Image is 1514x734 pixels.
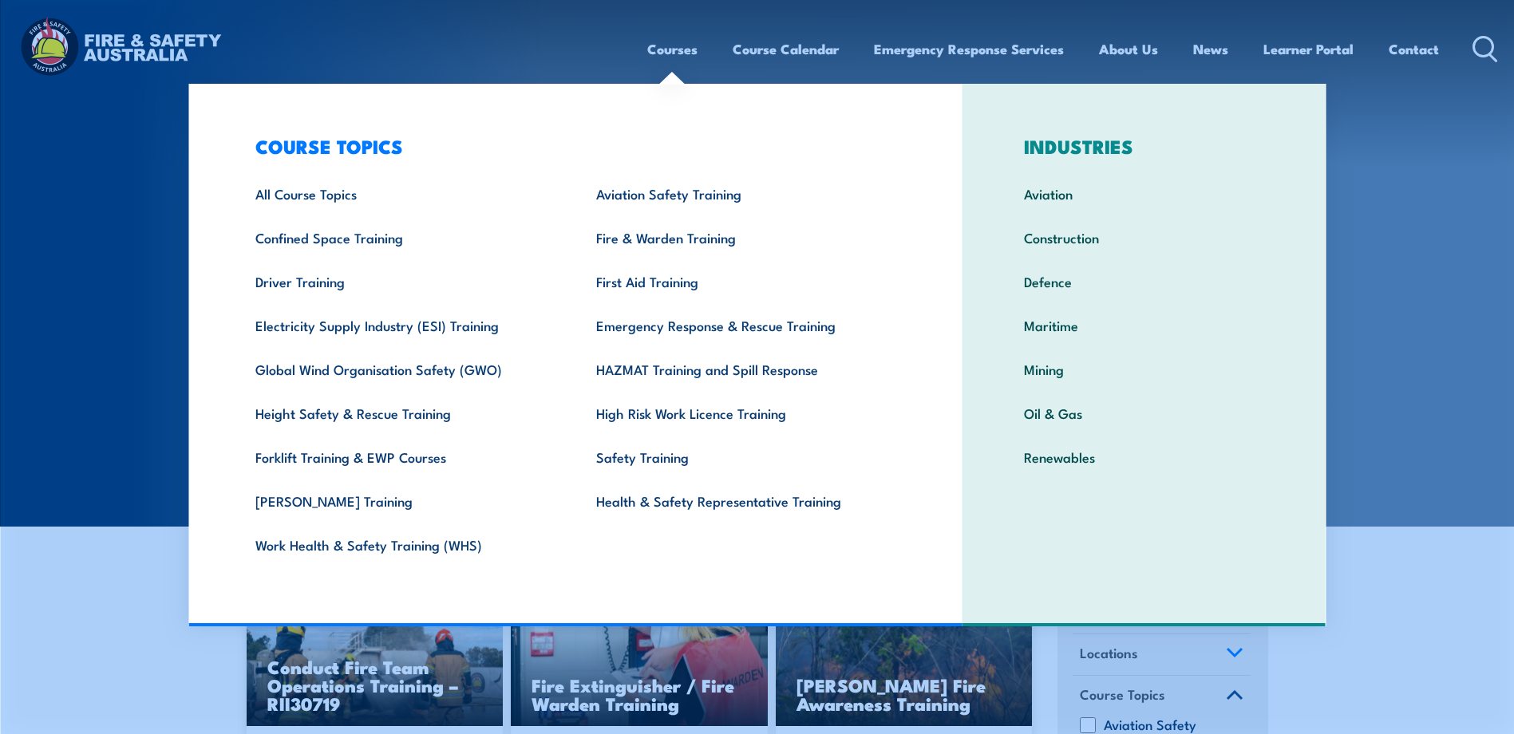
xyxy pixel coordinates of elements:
a: Fire & Warden Training [571,215,912,259]
a: First Aid Training [571,259,912,303]
a: Height Safety & Rescue Training [231,391,571,435]
a: Aviation [999,172,1289,215]
a: Construction [999,215,1289,259]
img: Fire Extinguisher Fire Warden Training [511,583,768,727]
a: Learner Portal [1263,28,1354,70]
a: Fire Extinguisher / Fire Warden Training [511,583,768,727]
a: Locations [1073,634,1251,676]
span: Course Topics [1080,684,1165,705]
a: About Us [1099,28,1158,70]
img: Summer Fire Hazards: Keeping Your Workplace Safe During Bushfire Season with Bushfire awareness t... [776,583,1033,727]
h3: Fire Extinguisher / Fire Warden Training [532,676,747,712]
h3: INDUSTRIES [999,135,1289,157]
a: News [1193,28,1228,70]
span: Locations [1080,642,1138,664]
a: Mining [999,347,1289,391]
a: Defence [999,259,1289,303]
a: High Risk Work Licence Training [571,391,912,435]
a: Work Health & Safety Training (WHS) [231,523,571,566]
a: HAZMAT Training and Spill Response [571,347,912,391]
a: Courses [647,28,698,70]
h3: COURSE TOPICS [231,135,912,157]
a: Safety Training [571,435,912,479]
a: [PERSON_NAME] Fire Awareness Training [776,583,1033,727]
a: Oil & Gas [999,391,1289,435]
a: Conduct Fire Team Operations Training – RII30719 [247,583,504,727]
img: Fire Team Operations [247,583,504,727]
a: Course Calendar [733,28,839,70]
a: Electricity Supply Industry (ESI) Training [231,303,571,347]
a: All Course Topics [231,172,571,215]
a: Emergency Response & Rescue Training [571,303,912,347]
a: Global Wind Organisation Safety (GWO) [231,347,571,391]
a: Contact [1389,28,1439,70]
a: Confined Space Training [231,215,571,259]
a: Aviation Safety Training [571,172,912,215]
a: Forklift Training & EWP Courses [231,435,571,479]
a: Driver Training [231,259,571,303]
a: Renewables [999,435,1289,479]
a: Maritime [999,303,1289,347]
a: [PERSON_NAME] Training [231,479,571,523]
a: Emergency Response Services [874,28,1064,70]
h3: [PERSON_NAME] Fire Awareness Training [797,676,1012,712]
a: Course Topics [1073,676,1251,717]
a: Health & Safety Representative Training [571,479,912,523]
h3: Conduct Fire Team Operations Training – RII30719 [267,657,483,712]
